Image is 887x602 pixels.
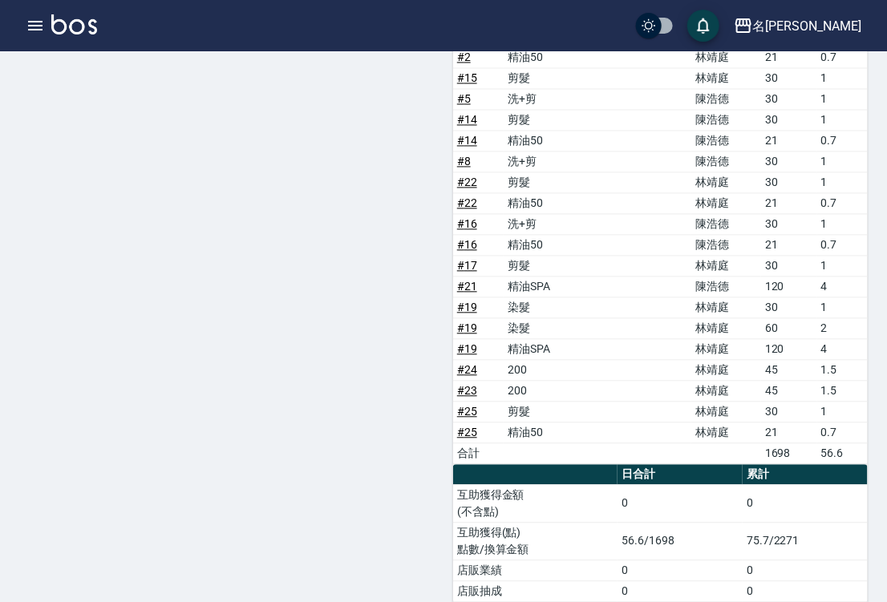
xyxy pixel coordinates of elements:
[504,256,691,277] td: 剪髮
[504,110,691,131] td: 剪髮
[761,381,817,402] td: 45
[817,339,868,360] td: 4
[817,256,868,277] td: 1
[817,318,868,339] td: 2
[504,193,691,214] td: 精油50
[761,402,817,422] td: 30
[761,172,817,193] td: 30
[457,322,477,335] a: #19
[691,422,761,443] td: 林靖庭
[504,235,691,256] td: 精油50
[761,89,817,110] td: 30
[457,176,477,189] a: #22
[691,214,761,235] td: 陳浩德
[817,193,868,214] td: 0.7
[457,51,471,64] a: #2
[457,114,477,127] a: #14
[691,235,761,256] td: 陳浩德
[743,581,868,602] td: 0
[504,360,691,381] td: 200
[504,152,691,172] td: 洗+剪
[457,93,471,106] a: #5
[457,385,477,398] a: #23
[761,214,817,235] td: 30
[817,89,868,110] td: 1
[453,443,504,464] td: 合計
[761,47,817,68] td: 21
[504,339,691,360] td: 精油SPA
[504,68,691,89] td: 剪髮
[453,581,618,602] td: 店販抽成
[691,172,761,193] td: 林靖庭
[761,277,817,297] td: 120
[457,197,477,210] a: #22
[457,72,477,85] a: #15
[504,422,691,443] td: 精油50
[761,422,817,443] td: 21
[761,318,817,339] td: 60
[761,152,817,172] td: 30
[691,47,761,68] td: 林靖庭
[817,235,868,256] td: 0.7
[691,68,761,89] td: 林靖庭
[691,131,761,152] td: 陳浩德
[743,465,868,486] th: 累計
[743,523,868,560] td: 75.7/2271
[691,110,761,131] td: 陳浩德
[817,214,868,235] td: 1
[457,239,477,252] a: #16
[817,172,868,193] td: 1
[457,426,477,439] a: #25
[504,47,691,68] td: 精油50
[453,485,618,523] td: 互助獲得金額 (不含點)
[691,297,761,318] td: 林靖庭
[504,214,691,235] td: 洗+剪
[457,364,477,377] a: #24
[691,360,761,381] td: 林靖庭
[457,406,477,418] a: #25
[761,360,817,381] td: 45
[691,339,761,360] td: 林靖庭
[817,68,868,89] td: 1
[504,172,691,193] td: 剪髮
[691,318,761,339] td: 林靖庭
[618,560,743,581] td: 0
[504,131,691,152] td: 精油50
[817,131,868,152] td: 0.7
[691,277,761,297] td: 陳浩德
[727,10,868,42] button: 名[PERSON_NAME]
[743,485,868,523] td: 0
[457,135,477,147] a: #14
[761,297,817,318] td: 30
[761,443,817,464] td: 1698
[618,581,743,602] td: 0
[817,360,868,381] td: 1.5
[457,301,477,314] a: #19
[761,193,817,214] td: 21
[761,235,817,256] td: 21
[618,485,743,523] td: 0
[761,131,817,152] td: 21
[457,218,477,231] a: #16
[817,110,868,131] td: 1
[457,156,471,168] a: #8
[761,68,817,89] td: 30
[743,560,868,581] td: 0
[691,402,761,422] td: 林靖庭
[691,89,761,110] td: 陳浩德
[761,110,817,131] td: 30
[504,318,691,339] td: 染髮
[817,381,868,402] td: 1.5
[618,465,743,486] th: 日合計
[504,402,691,422] td: 剪髮
[817,297,868,318] td: 1
[817,47,868,68] td: 0.7
[691,381,761,402] td: 林靖庭
[817,402,868,422] td: 1
[51,14,97,34] img: Logo
[453,523,618,560] td: 互助獲得(點) 點數/換算金額
[817,277,868,297] td: 4
[687,10,719,42] button: save
[504,381,691,402] td: 200
[457,343,477,356] a: #19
